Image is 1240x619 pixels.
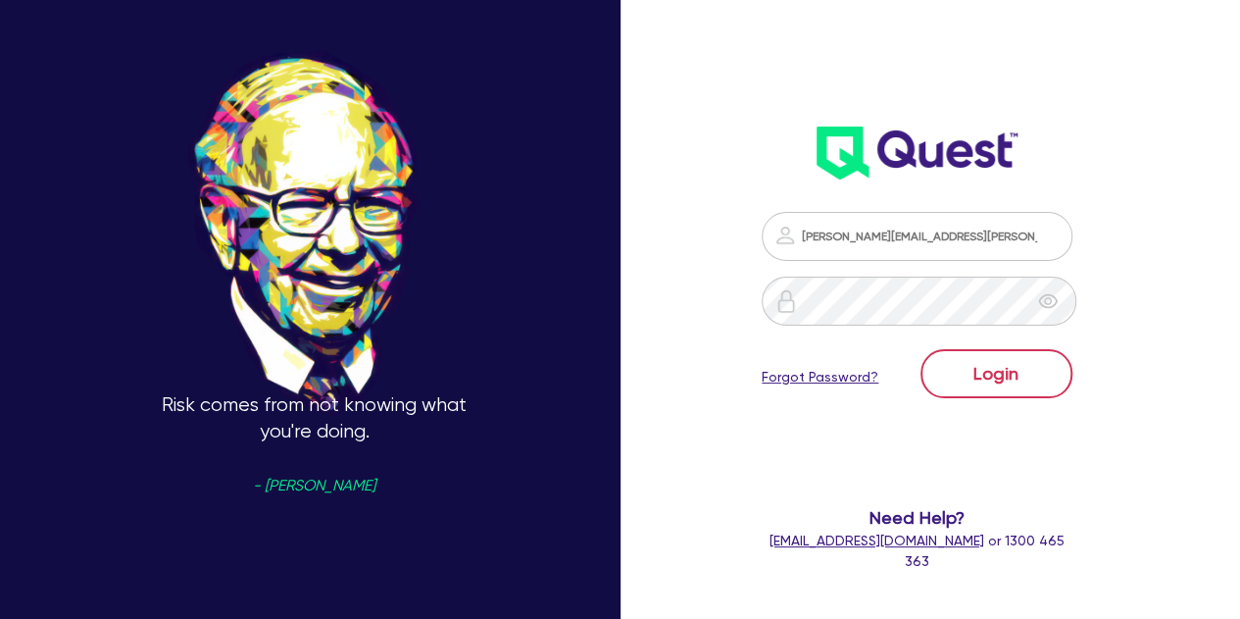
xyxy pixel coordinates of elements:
[769,533,1065,569] span: or 1300 465 363
[817,127,1017,180] img: wH2k97JdezQIQAAAABJRU5ErkJggg==
[920,349,1072,398] button: Login
[1038,291,1058,311] span: eye
[774,289,798,313] img: icon-password
[769,533,984,548] a: [EMAIL_ADDRESS][DOMAIN_NAME]
[762,504,1071,531] span: Need Help?
[253,479,375,493] span: - [PERSON_NAME]
[762,367,878,387] a: Forgot Password?
[773,224,797,247] img: icon-password
[762,212,1071,261] input: Email address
